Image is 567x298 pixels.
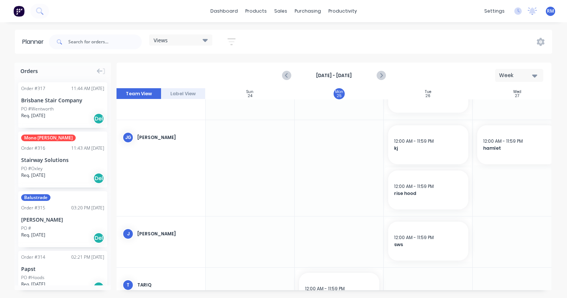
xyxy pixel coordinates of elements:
[394,138,434,144] span: 12:00 AM - 11:59 PM
[394,190,462,197] span: rise hood
[21,156,104,164] div: Stairway Solutions
[394,241,462,248] span: sws
[242,6,271,17] div: products
[93,232,104,244] div: Del
[305,285,345,292] span: 12:00 AM - 11:59 PM
[22,37,47,46] div: Planner
[71,205,104,211] div: 03:20 PM [DATE]
[547,8,554,14] span: RM
[21,216,104,223] div: [PERSON_NAME]
[271,6,291,17] div: sales
[297,72,371,79] strong: [DATE] - [DATE]
[246,90,253,94] div: Sun
[21,172,45,179] span: Req. [DATE]
[122,132,134,143] div: JG
[248,94,252,98] div: 24
[137,231,199,237] div: [PERSON_NAME]
[68,34,142,49] input: Search for orders...
[122,228,134,239] div: J
[154,36,168,44] span: Views
[515,94,519,98] div: 27
[161,88,206,99] button: Label View
[21,232,45,238] span: Req. [DATE]
[426,94,430,98] div: 26
[21,265,104,273] div: Papst
[394,234,434,241] span: 12:00 AM - 11:59 PM
[21,135,76,141] span: Mono [PERSON_NAME]
[483,145,551,152] span: hamlet
[71,254,104,261] div: 02:21 PM [DATE]
[394,183,434,189] span: 12:00 AM - 11:59 PM
[13,6,24,17] img: Factory
[483,138,523,144] span: 12:00 AM - 11:59 PM
[337,94,341,98] div: 25
[325,6,361,17] div: productivity
[117,88,161,99] button: Team View
[513,90,521,94] div: Wed
[137,282,199,288] div: Tariq
[71,145,104,152] div: 11:43 AM [DATE]
[21,254,45,261] div: Order # 314
[21,274,45,281] div: PO #Hoods
[21,165,43,172] div: PO #Oxley
[21,112,45,119] span: Req. [DATE]
[20,67,38,75] span: Orders
[481,6,508,17] div: settings
[21,225,31,232] div: PO #
[93,282,104,293] div: Del
[21,85,45,92] div: Order # 317
[425,90,431,94] div: Tue
[21,281,45,288] span: Req. [DATE]
[21,205,45,211] div: Order # 315
[394,145,462,152] span: kj
[21,96,104,104] div: Brisbane Stair Company
[137,134,199,141] div: [PERSON_NAME]
[93,113,104,124] div: Del
[499,72,533,79] div: Week
[71,85,104,92] div: 11:44 AM [DATE]
[122,279,134,291] div: T
[291,6,325,17] div: purchasing
[21,106,54,112] div: PO #Wentworth
[335,90,343,94] div: Mon
[207,6,242,17] a: dashboard
[21,194,50,201] span: Balustrade
[93,173,104,184] div: Del
[495,69,543,82] button: Week
[21,145,45,152] div: Order # 316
